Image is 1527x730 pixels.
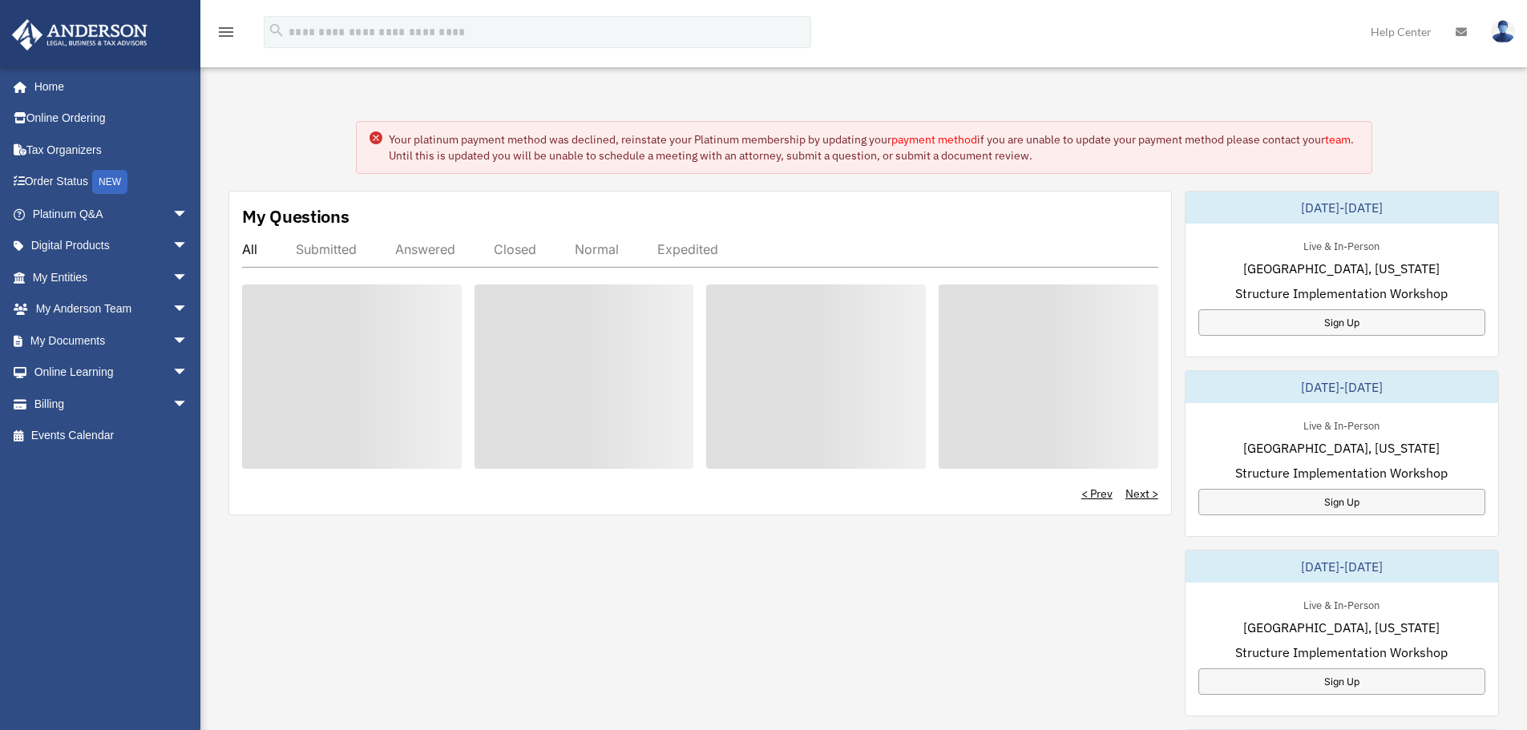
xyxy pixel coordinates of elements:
span: arrow_drop_down [172,261,204,294]
a: My Anderson Teamarrow_drop_down [11,293,212,325]
a: Order StatusNEW [11,166,212,199]
a: team [1325,132,1351,147]
div: My Questions [242,204,349,228]
img: User Pic [1491,20,1515,43]
div: All [242,241,257,257]
div: Closed [494,241,536,257]
a: < Prev [1081,486,1113,502]
div: Answered [395,241,455,257]
a: My Entitiesarrow_drop_down [11,261,212,293]
div: NEW [92,170,127,194]
i: menu [216,22,236,42]
span: [GEOGRAPHIC_DATA], [US_STATE] [1243,259,1440,278]
div: Expedited [657,241,718,257]
a: Tax Organizers [11,134,212,166]
span: arrow_drop_down [172,198,204,231]
a: Digital Productsarrow_drop_down [11,230,212,262]
a: Sign Up [1198,668,1485,695]
a: Sign Up [1198,489,1485,515]
div: Your platinum payment method was declined, reinstate your Platinum membership by updating your if... [389,131,1359,163]
div: Live & In-Person [1291,595,1392,612]
a: Online Learningarrow_drop_down [11,357,212,389]
a: menu [216,28,236,42]
span: arrow_drop_down [172,230,204,263]
span: arrow_drop_down [172,388,204,421]
span: Structure Implementation Workshop [1235,463,1448,482]
div: [DATE]-[DATE] [1186,192,1498,224]
a: payment method [891,132,977,147]
div: [DATE]-[DATE] [1186,551,1498,583]
span: Structure Implementation Workshop [1235,284,1448,303]
a: My Documentsarrow_drop_down [11,325,212,357]
span: arrow_drop_down [172,325,204,357]
a: Home [11,71,204,103]
a: Billingarrow_drop_down [11,388,212,420]
i: search [268,22,285,39]
div: Live & In-Person [1291,236,1392,253]
div: Submitted [296,241,357,257]
a: Events Calendar [11,420,212,452]
span: arrow_drop_down [172,293,204,326]
div: [DATE]-[DATE] [1186,371,1498,403]
span: [GEOGRAPHIC_DATA], [US_STATE] [1243,618,1440,637]
a: Next > [1125,486,1158,502]
span: [GEOGRAPHIC_DATA], [US_STATE] [1243,438,1440,458]
a: Sign Up [1198,309,1485,336]
a: Platinum Q&Aarrow_drop_down [11,198,212,230]
img: Anderson Advisors Platinum Portal [7,19,152,50]
span: arrow_drop_down [172,357,204,389]
a: Online Ordering [11,103,212,135]
div: Normal [575,241,619,257]
div: Live & In-Person [1291,416,1392,433]
span: Structure Implementation Workshop [1235,643,1448,662]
